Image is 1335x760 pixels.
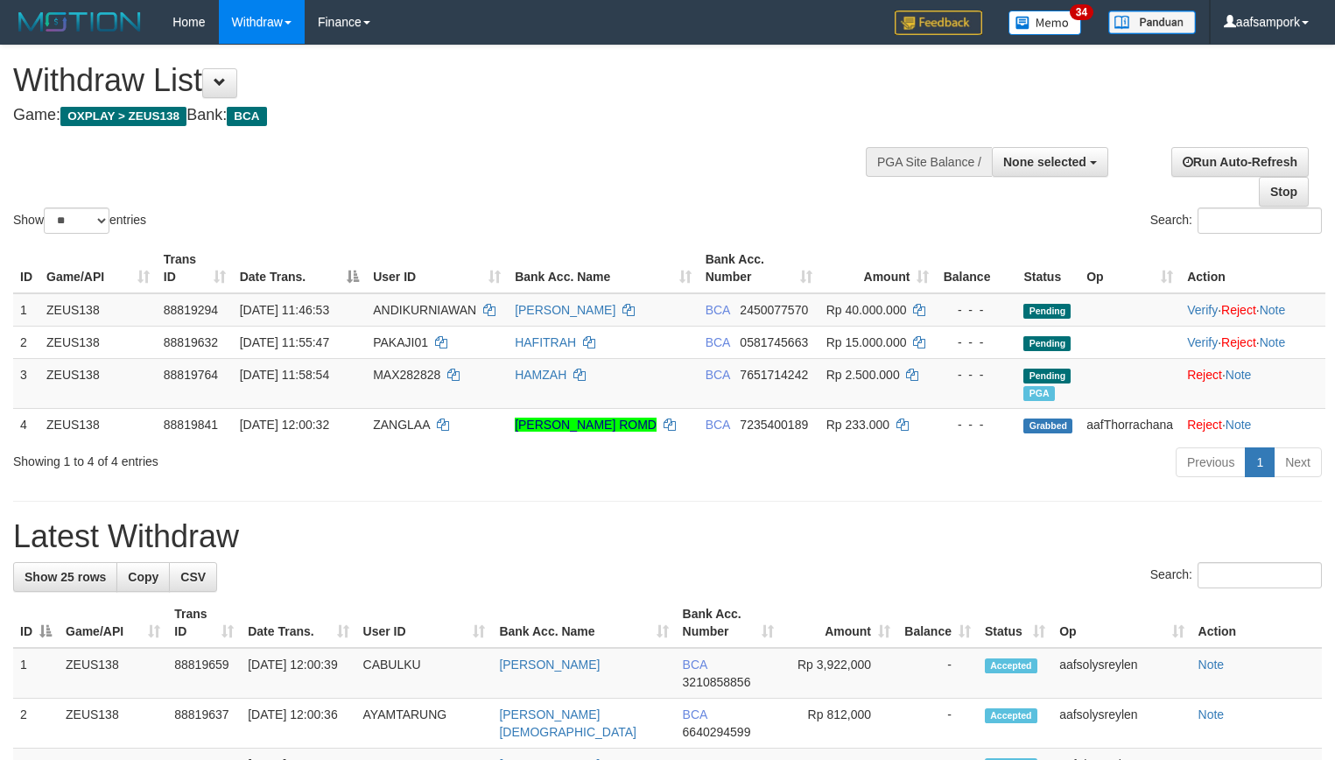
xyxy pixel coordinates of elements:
[897,648,978,699] td: -
[373,303,476,317] span: ANDIKURNIAWAN
[1023,386,1054,401] span: Marked by aafsolysreylen
[515,335,576,349] a: HAFITRAH
[1221,303,1256,317] a: Reject
[1003,155,1086,169] span: None selected
[1226,368,1252,382] a: Note
[706,368,730,382] span: BCA
[499,707,636,739] a: [PERSON_NAME][DEMOGRAPHIC_DATA]
[683,658,707,672] span: BCA
[699,243,819,293] th: Bank Acc. Number: activate to sort column ascending
[819,243,937,293] th: Amount: activate to sort column ascending
[499,658,600,672] a: [PERSON_NAME]
[676,598,781,648] th: Bank Acc. Number: activate to sort column ascending
[13,408,39,440] td: 4
[781,598,897,648] th: Amount: activate to sort column ascending
[13,358,39,408] td: 3
[356,648,493,699] td: CABULKU
[1079,243,1180,293] th: Op: activate to sort column ascending
[1052,699,1191,749] td: aafsolysreylen
[1198,707,1225,721] a: Note
[13,699,59,749] td: 2
[492,598,675,648] th: Bank Acc. Name: activate to sort column ascending
[39,293,157,327] td: ZEUS138
[13,648,59,699] td: 1
[1226,418,1252,432] a: Note
[1023,304,1071,319] span: Pending
[781,699,897,749] td: Rp 812,000
[373,368,440,382] span: MAX282828
[508,243,699,293] th: Bank Acc. Name: activate to sort column ascending
[1198,208,1322,234] input: Search:
[167,598,241,648] th: Trans ID: activate to sort column ascending
[13,519,1322,554] h1: Latest Withdraw
[241,598,355,648] th: Date Trans.: activate to sort column ascending
[706,335,730,349] span: BCA
[240,335,329,349] span: [DATE] 11:55:47
[13,293,39,327] td: 1
[826,303,907,317] span: Rp 40.000.000
[1259,177,1309,207] a: Stop
[515,418,657,432] a: [PERSON_NAME] ROMD
[164,368,218,382] span: 88819764
[157,243,233,293] th: Trans ID: activate to sort column ascending
[39,358,157,408] td: ZEUS138
[1180,326,1325,358] td: · ·
[897,598,978,648] th: Balance: activate to sort column ascending
[943,301,1009,319] div: - - -
[356,699,493,749] td: AYAMTARUNG
[116,562,170,592] a: Copy
[826,418,889,432] span: Rp 233.000
[13,9,146,35] img: MOTION_logo.png
[39,408,157,440] td: ZEUS138
[164,335,218,349] span: 88819632
[1176,447,1246,477] a: Previous
[943,334,1009,351] div: - - -
[1171,147,1309,177] a: Run Auto-Refresh
[164,418,218,432] span: 88819841
[1180,408,1325,440] td: ·
[13,446,543,470] div: Showing 1 to 4 of 4 entries
[1108,11,1196,34] img: panduan.png
[60,107,186,126] span: OXPLAY > ZEUS138
[13,562,117,592] a: Show 25 rows
[992,147,1108,177] button: None selected
[1052,598,1191,648] th: Op: activate to sort column ascending
[13,326,39,358] td: 2
[515,303,615,317] a: [PERSON_NAME]
[1260,335,1286,349] a: Note
[943,416,1009,433] div: - - -
[1008,11,1082,35] img: Button%20Memo.svg
[1023,419,1072,433] span: Grabbed
[366,243,508,293] th: User ID: activate to sort column ascending
[985,658,1037,673] span: Accepted
[169,562,217,592] a: CSV
[895,11,982,35] img: Feedback.jpg
[943,366,1009,384] div: - - -
[826,335,907,349] span: Rp 15.000.000
[1187,418,1222,432] a: Reject
[167,699,241,749] td: 88819637
[227,107,266,126] span: BCA
[1274,447,1322,477] a: Next
[740,335,808,349] span: Copy 0581745663 to clipboard
[683,725,751,739] span: Copy 6640294599 to clipboard
[1150,562,1322,588] label: Search:
[59,598,167,648] th: Game/API: activate to sort column ascending
[241,648,355,699] td: [DATE] 12:00:39
[1180,243,1325,293] th: Action
[740,418,808,432] span: Copy 7235400189 to clipboard
[683,675,751,689] span: Copy 3210858856 to clipboard
[897,699,978,749] td: -
[59,648,167,699] td: ZEUS138
[1023,336,1071,351] span: Pending
[826,368,900,382] span: Rp 2.500.000
[13,107,873,124] h4: Game: Bank:
[13,208,146,234] label: Show entries
[1198,658,1225,672] a: Note
[59,699,167,749] td: ZEUS138
[1023,369,1071,384] span: Pending
[866,147,992,177] div: PGA Site Balance /
[740,303,808,317] span: Copy 2450077570 to clipboard
[13,243,39,293] th: ID
[1052,648,1191,699] td: aafsolysreylen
